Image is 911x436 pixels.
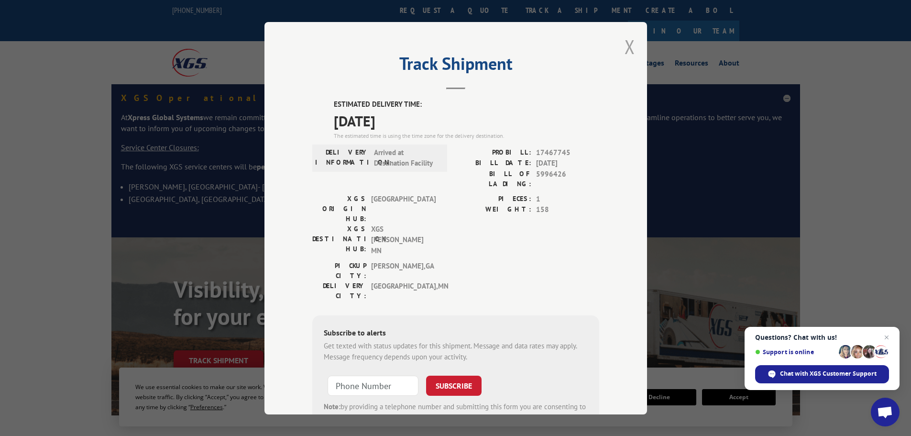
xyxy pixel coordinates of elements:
[536,147,599,158] span: 17467745
[328,376,418,396] input: Phone Number
[324,327,588,341] div: Subscribe to alerts
[755,334,889,341] span: Questions? Chat with us!
[871,398,900,426] a: Open chat
[755,348,835,356] span: Support is online
[312,193,366,224] label: XGS ORIGIN HUB:
[456,193,531,204] label: PIECES:
[324,341,588,362] div: Get texted with status updates for this shipment. Message and data rates may apply. Message frequ...
[536,168,599,189] span: 5996426
[371,193,436,224] span: [GEOGRAPHIC_DATA]
[334,99,599,110] label: ESTIMATED DELIVERY TIME:
[312,261,366,281] label: PICKUP CITY:
[536,158,599,169] span: [DATE]
[371,224,436,256] span: XGS [PERSON_NAME] MN
[315,147,369,168] label: DELIVERY INFORMATION:
[334,110,599,131] span: [DATE]
[374,147,439,168] span: Arrived at Destination Facility
[456,158,531,169] label: BILL DATE:
[371,261,436,281] span: [PERSON_NAME] , GA
[312,281,366,301] label: DELIVERY CITY:
[456,204,531,215] label: WEIGHT:
[371,281,436,301] span: [GEOGRAPHIC_DATA] , MN
[312,224,366,256] label: XGS DESTINATION HUB:
[312,57,599,75] h2: Track Shipment
[334,131,599,140] div: The estimated time is using the time zone for the delivery destination.
[456,168,531,189] label: BILL OF LADING:
[536,204,599,215] span: 158
[426,376,482,396] button: SUBSCRIBE
[625,34,635,59] button: Close modal
[755,365,889,383] span: Chat with XGS Customer Support
[780,369,877,378] span: Chat with XGS Customer Support
[536,193,599,204] span: 1
[456,147,531,158] label: PROBILL:
[324,402,340,411] strong: Note:
[324,402,588,434] div: by providing a telephone number and submitting this form you are consenting to be contacted by SM...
